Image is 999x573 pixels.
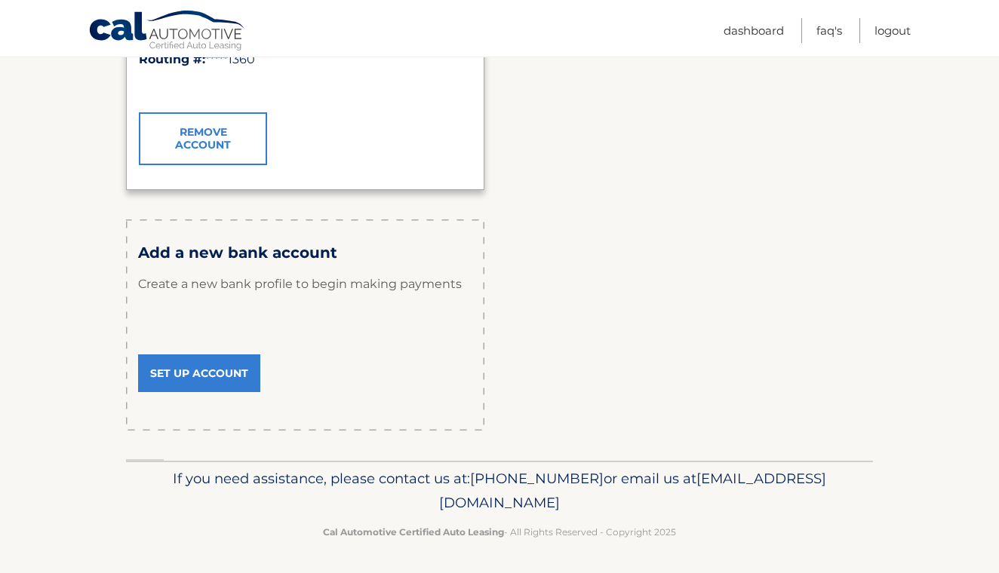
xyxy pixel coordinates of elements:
[724,18,784,43] a: Dashboard
[138,262,472,307] p: Create a new bank profile to begin making payments
[139,112,267,165] a: Remove Account
[139,52,205,66] strong: Routing #:
[470,470,604,487] span: [PHONE_NUMBER]
[139,78,149,92] span: ✓
[138,354,260,392] a: Set Up Account
[875,18,911,43] a: Logout
[439,470,826,511] span: [EMAIL_ADDRESS][DOMAIN_NAME]
[323,526,504,538] strong: Cal Automotive Certified Auto Leasing
[136,524,863,540] p: - All Rights Reserved - Copyright 2025
[136,467,863,515] p: If you need assistance, please contact us at: or email us at
[816,18,842,43] a: FAQ's
[138,244,472,262] h3: Add a new bank account
[88,10,247,54] a: Cal Automotive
